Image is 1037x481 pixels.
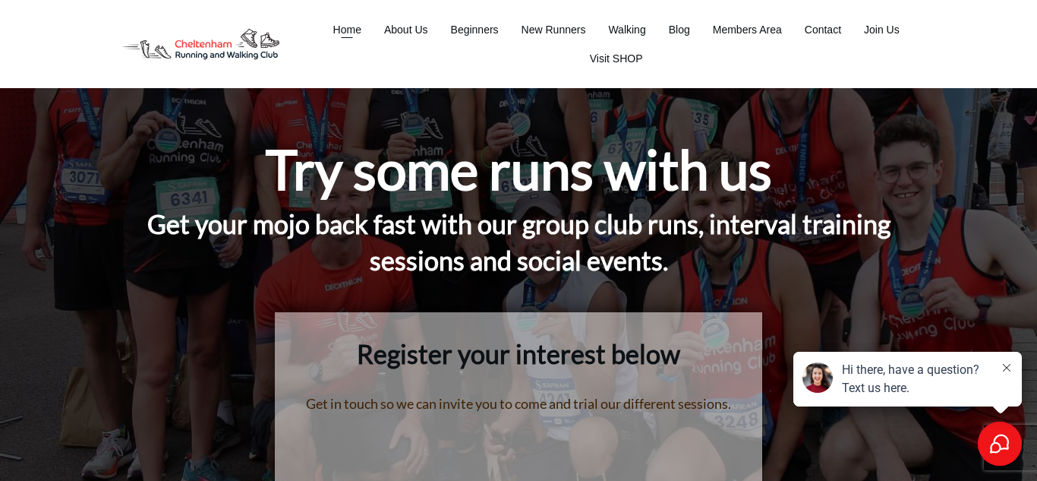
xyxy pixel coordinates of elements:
p: Get in touch so we can invite you to come and trial our different sessions. [306,392,731,416]
h4: Get your mojo back fast with our group club runs, interval training sessions and social events. [109,206,928,296]
a: Walking [608,19,645,40]
img: Decathlon [109,17,292,70]
a: Contact [805,19,841,40]
h1: Try some runs with us [266,134,772,204]
h2: Register your interest below [306,336,731,391]
a: Visit SHOP [590,48,643,69]
a: New Runners [522,19,586,40]
a: About Us [384,19,428,40]
a: Home [333,19,361,40]
a: Blog [669,19,690,40]
a: Beginners [451,19,499,40]
a: Members Area [713,19,782,40]
a: Join Us [864,19,900,40]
